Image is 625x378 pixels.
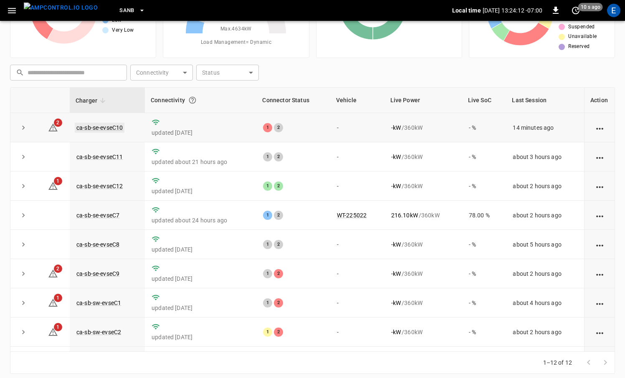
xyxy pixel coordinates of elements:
div: 1 [263,298,272,307]
div: action cell options [595,240,605,249]
p: - kW [391,328,401,336]
td: about 5 hours ago [506,230,584,259]
th: Action [584,88,615,113]
button: expand row [17,297,30,309]
div: action cell options [595,182,605,190]
p: updated about 21 hours ago [152,158,250,166]
span: 10 s ago [578,3,603,11]
div: action cell options [595,123,605,132]
p: - kW [391,153,401,161]
a: ca-sb-se-evseC12 [76,183,123,189]
p: - kW [391,182,401,190]
a: 1 [48,299,58,306]
div: action cell options [595,270,605,278]
a: ca-sb-se-evseC11 [76,154,123,160]
button: set refresh interval [569,4,582,17]
a: ca-sb-se-evseC9 [76,270,119,277]
a: ca-sb-se-evseC7 [76,212,119,219]
p: updated [DATE] [152,245,250,254]
img: ampcontrol.io logo [24,3,98,13]
a: ca-sb-se-evseC10 [75,123,124,133]
div: 2 [274,181,283,191]
div: 2 [274,152,283,161]
div: / 360 kW [391,328,455,336]
a: ca-sb-sw-evseC2 [76,329,121,335]
span: 2 [54,265,62,273]
a: 1 [48,328,58,335]
p: Local time [452,6,481,15]
td: 14 minutes ago [506,113,584,142]
button: expand row [17,151,30,163]
button: Connection between the charger and our software. [185,93,200,108]
td: - [330,113,385,142]
td: - [330,318,385,347]
p: - kW [391,299,401,307]
span: Max. 4634 kW [220,25,252,33]
button: expand row [17,326,30,338]
td: - % [462,288,506,318]
th: Live Power [385,88,462,113]
p: updated [DATE] [152,129,250,137]
span: 1 [54,323,62,331]
div: 2 [274,328,283,337]
td: - [330,288,385,318]
p: - kW [391,270,401,278]
div: 1 [263,211,272,220]
td: about 2 hours ago [506,318,584,347]
div: / 360 kW [391,240,455,249]
div: / 360 kW [391,182,455,190]
span: Unavailable [568,33,597,41]
div: action cell options [595,153,605,161]
div: / 360 kW [391,299,455,307]
div: 1 [263,328,272,337]
th: Connector Status [256,88,330,113]
div: 1 [263,240,272,249]
div: 1 [263,123,272,132]
span: Very Low [112,26,134,35]
p: - kW [391,123,401,132]
td: - % [462,230,506,259]
p: 1–12 of 12 [543,358,572,367]
div: / 360 kW [391,270,455,278]
td: 99.00 % [462,347,506,376]
span: 2 [54,118,62,127]
span: 1 [54,294,62,302]
td: - % [462,171,506,201]
a: 2 [48,270,58,277]
a: 2 [48,123,58,130]
div: 2 [274,211,283,220]
div: 1 [263,181,272,191]
button: expand row [17,267,30,280]
div: 1 [263,152,272,161]
p: updated [DATE] [152,304,250,312]
button: expand row [17,180,30,192]
div: / 360 kW [391,211,455,219]
td: - [330,230,385,259]
span: Suspended [568,23,595,31]
button: expand row [17,121,30,134]
span: 1 [54,177,62,185]
td: - % [462,259,506,288]
p: updated [DATE] [152,187,250,195]
div: 2 [274,123,283,132]
p: 216.10 kW [391,211,418,219]
div: 2 [274,298,283,307]
button: expand row [17,238,30,251]
div: / 360 kW [391,153,455,161]
button: expand row [17,209,30,222]
p: updated [DATE] [152,275,250,283]
span: Charger [76,96,108,106]
td: - [330,259,385,288]
div: 2 [274,269,283,278]
td: - % [462,142,506,171]
a: ca-sb-sw-evseC1 [76,300,121,306]
td: 78.00 % [462,201,506,230]
a: WT-225022 [337,212,367,219]
div: profile-icon [607,4,620,17]
td: about 2 hours ago [506,171,584,201]
th: Vehicle [330,88,385,113]
td: about 4 hours ago [506,288,584,318]
span: Load Management = Dynamic [201,38,272,47]
span: Reserved [568,43,590,51]
td: - % [462,318,506,347]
